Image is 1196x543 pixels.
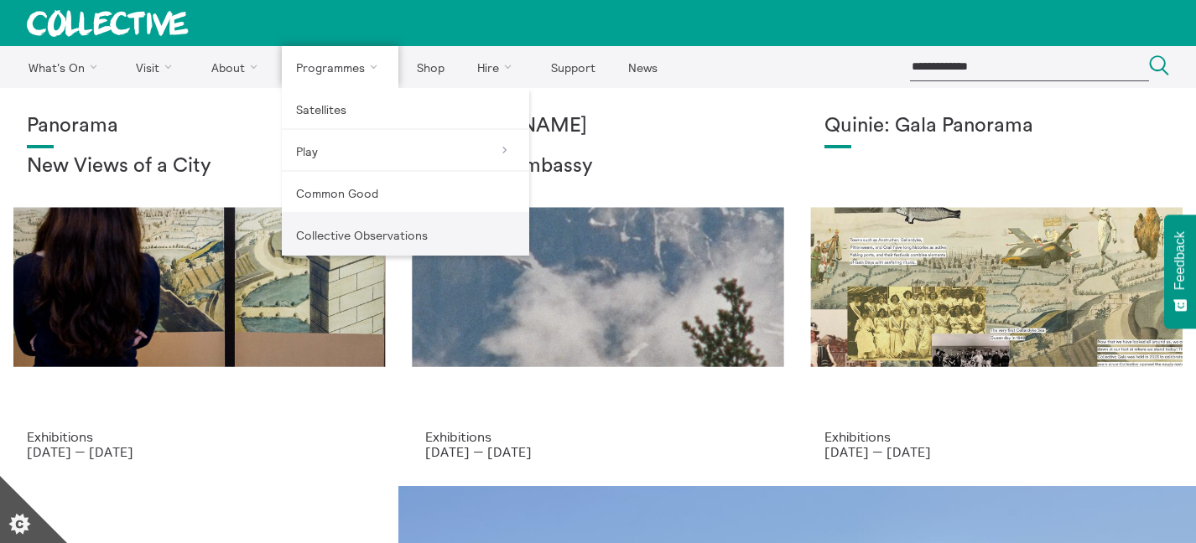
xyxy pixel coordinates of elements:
h1: Quinie: Gala Panorama [824,115,1169,138]
a: Play [282,130,529,172]
a: News [613,46,672,88]
h2: New Views of a City [27,155,372,178]
h1: [PERSON_NAME] [425,115,770,138]
a: Solar wheels 17 [PERSON_NAME] Highland Embassy Exhibitions [DATE] — [DATE] [398,88,797,486]
h1: Panorama [27,115,372,138]
a: Common Good [282,172,529,214]
a: Programmes [282,46,399,88]
a: Collective Observations [282,214,529,256]
a: Support [536,46,610,88]
p: Exhibitions [824,429,1169,444]
span: Feedback [1173,231,1188,290]
a: Hire [463,46,533,88]
h2: Highland Embassy [425,155,770,178]
p: [DATE] — [DATE] [824,444,1169,459]
a: Josie Vallely Quinie: Gala Panorama Exhibitions [DATE] — [DATE] [798,88,1196,486]
p: [DATE] — [DATE] [425,444,770,459]
a: About [196,46,278,88]
p: Exhibitions [27,429,372,444]
a: Visit [122,46,194,88]
a: Shop [402,46,459,88]
a: Satellites [282,88,529,130]
p: Exhibitions [425,429,770,444]
button: Feedback - Show survey [1164,215,1196,328]
a: What's On [13,46,118,88]
p: [DATE] — [DATE] [27,444,372,459]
